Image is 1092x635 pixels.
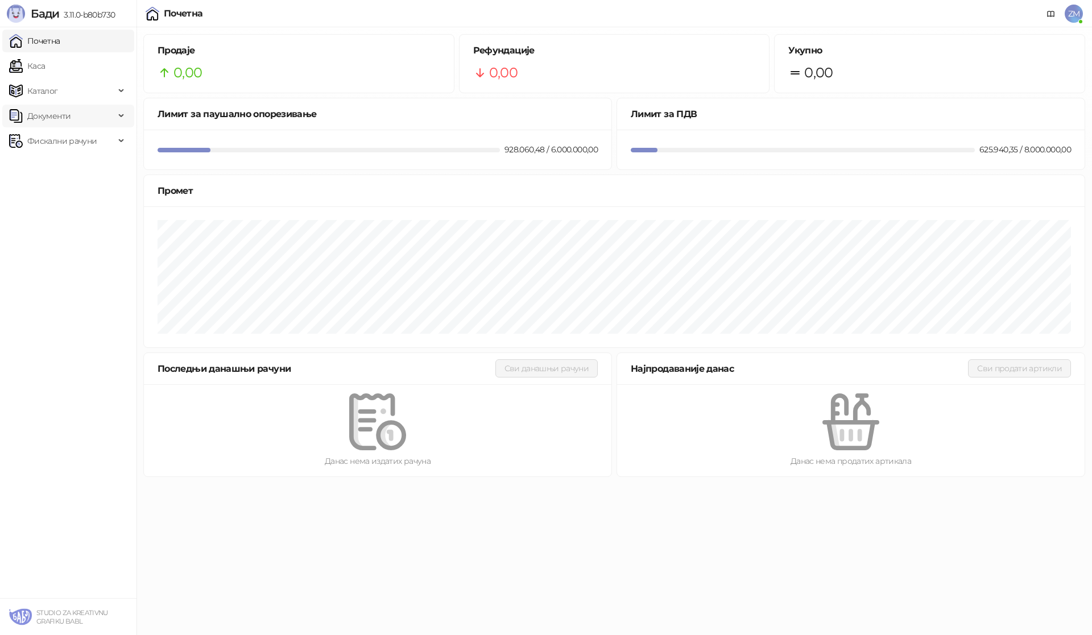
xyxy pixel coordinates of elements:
a: Каса [9,55,45,77]
div: 928.060,48 / 6.000.000,00 [502,143,600,156]
div: Почетна [164,9,203,18]
div: Данас нема издатих рачуна [162,455,593,467]
small: STUDIO ZA KREATIVNU GRAFIKU BABL [36,609,108,625]
img: 64x64-companyLogo-4d0a4515-02ce-43d0-8af4-3da660a44a69.png [9,605,32,628]
a: Документација [1042,5,1060,23]
div: Промет [158,184,1071,198]
button: Сви продати артикли [968,359,1071,377]
div: Најпродаваније данас [631,362,968,376]
span: Бади [31,7,59,20]
div: Последњи данашњи рачуни [158,362,495,376]
span: Фискални рачуни [27,130,97,152]
span: 3.11.0-b80b730 [59,10,115,20]
span: 0,00 [173,62,202,84]
div: Лимит за паушално опорезивање [158,107,598,121]
div: 625.940,35 / 8.000.000,00 [977,143,1073,156]
h5: Рефундације [473,44,756,57]
span: 0,00 [489,62,518,84]
span: Каталог [27,80,58,102]
div: Данас нема продатих артикала [635,455,1066,467]
img: Logo [7,5,25,23]
a: Почетна [9,30,60,52]
span: Документи [27,105,71,127]
div: Лимит за ПДВ [631,107,1071,121]
span: ZM [1065,5,1083,23]
h5: Продаје [158,44,440,57]
span: 0,00 [804,62,833,84]
h5: Укупно [788,44,1071,57]
button: Сви данашњи рачуни [495,359,598,377]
